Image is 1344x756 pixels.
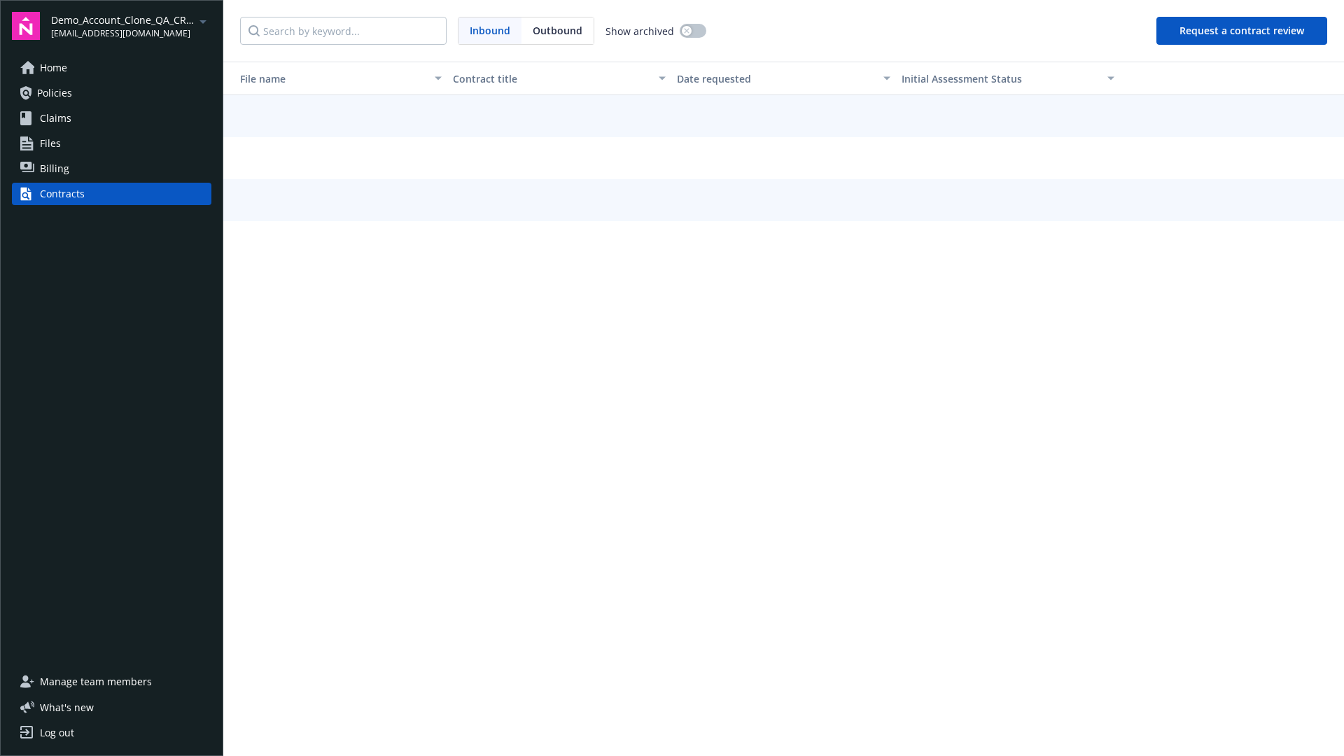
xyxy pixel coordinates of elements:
span: Manage team members [40,671,152,693]
button: Date requested [671,62,895,95]
img: navigator-logo.svg [12,12,40,40]
div: Toggle SortBy [229,71,426,86]
span: Initial Assessment Status [902,72,1022,85]
div: Log out [40,722,74,744]
button: Contract title [447,62,671,95]
div: Contract title [453,71,650,86]
a: Contracts [12,183,211,205]
span: Billing [40,157,69,180]
span: Files [40,132,61,155]
button: Demo_Account_Clone_QA_CR_Tests_Demo[EMAIL_ADDRESS][DOMAIN_NAME]arrowDropDown [51,12,211,40]
div: Contracts [40,183,85,205]
input: Search by keyword... [240,17,447,45]
div: File name [229,71,426,86]
div: Toggle SortBy [902,71,1099,86]
span: Inbound [470,23,510,38]
span: Claims [40,107,71,129]
span: Demo_Account_Clone_QA_CR_Tests_Demo [51,13,195,27]
button: What's new [12,700,116,715]
a: Policies [12,82,211,104]
button: Request a contract review [1156,17,1327,45]
span: What ' s new [40,700,94,715]
span: Policies [37,82,72,104]
a: Billing [12,157,211,180]
div: Date requested [677,71,874,86]
span: Inbound [458,17,521,44]
span: Home [40,57,67,79]
span: [EMAIL_ADDRESS][DOMAIN_NAME] [51,27,195,40]
a: arrowDropDown [195,13,211,29]
a: Files [12,132,211,155]
span: Show archived [605,24,674,38]
a: Home [12,57,211,79]
a: Claims [12,107,211,129]
span: Outbound [521,17,594,44]
a: Manage team members [12,671,211,693]
span: Outbound [533,23,582,38]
